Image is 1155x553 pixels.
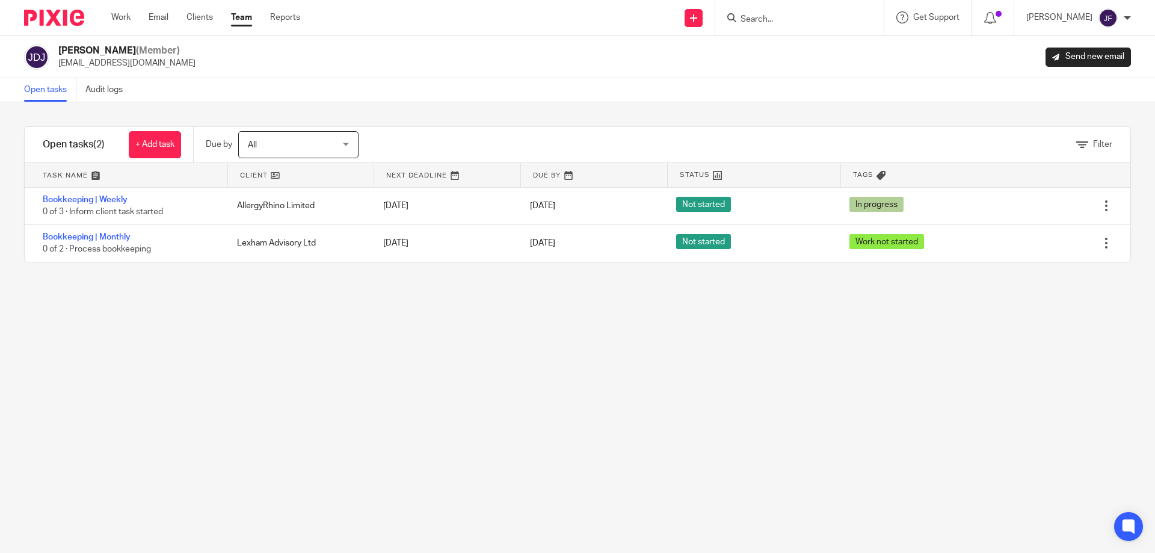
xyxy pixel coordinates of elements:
[371,231,517,255] div: [DATE]
[206,138,232,150] p: Due by
[676,234,731,249] span: Not started
[248,141,257,149] span: All
[371,194,517,218] div: [DATE]
[231,11,252,23] a: Team
[739,14,848,25] input: Search
[1098,8,1118,28] img: svg%3E
[849,234,924,249] span: Work not started
[129,131,181,158] a: + Add task
[186,11,213,23] a: Clients
[853,170,873,180] span: Tags
[1046,48,1131,67] a: Send new email
[849,197,904,212] span: In progress
[43,208,163,217] span: 0 of 3 · Inform client task started
[58,45,196,57] h2: [PERSON_NAME]
[111,11,131,23] a: Work
[43,233,131,241] a: Bookkeeping | Monthly
[58,57,196,69] p: [EMAIL_ADDRESS][DOMAIN_NAME]
[680,170,710,180] span: Status
[24,10,84,26] img: Pixie
[43,138,105,151] h1: Open tasks
[1026,11,1092,23] p: [PERSON_NAME]
[913,13,959,22] span: Get Support
[530,202,555,210] span: [DATE]
[85,78,132,102] a: Audit logs
[43,245,151,253] span: 0 of 2 · Process bookkeeping
[43,196,128,204] a: Bookkeeping | Weekly
[225,194,371,218] div: AllergyRhino Limited
[136,46,180,55] span: (Member)
[676,197,731,212] span: Not started
[225,231,371,255] div: Lexham Advisory Ltd
[93,140,105,149] span: (2)
[24,45,49,70] img: svg%3E
[270,11,300,23] a: Reports
[149,11,168,23] a: Email
[530,239,555,247] span: [DATE]
[1093,140,1112,149] span: Filter
[24,78,76,102] a: Open tasks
